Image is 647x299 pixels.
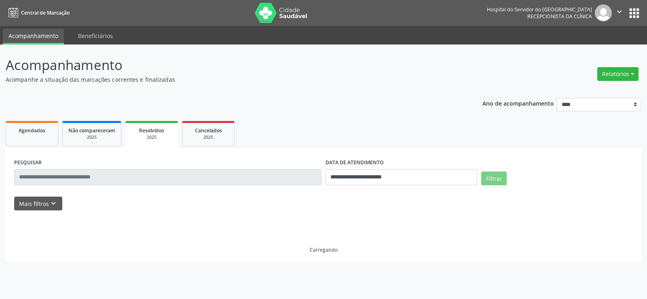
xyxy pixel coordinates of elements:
[481,172,507,185] button: Filtrar
[597,67,639,81] button: Relatórios
[68,127,115,134] span: Não compareceram
[21,9,70,16] span: Central de Marcação
[310,246,338,253] div: Carregando
[627,6,641,20] button: apps
[14,157,42,169] label: PESQUISAR
[131,134,172,140] div: 2025
[14,197,62,211] button: Mais filtroskeyboard_arrow_down
[19,127,45,134] span: Agendados
[49,199,58,208] i: keyboard_arrow_down
[188,134,228,140] div: 2025
[615,7,624,16] i: 
[612,4,627,21] button: 
[595,4,612,21] img: img
[6,75,450,84] p: Acompanhe a situação das marcações correntes e finalizadas
[72,29,118,43] a: Beneficiários
[326,157,384,169] label: DATA DE ATENDIMENTO
[527,13,592,20] span: Recepcionista da clínica
[195,127,222,134] span: Cancelados
[6,55,450,75] p: Acompanhamento
[139,127,164,134] span: Resolvidos
[6,6,70,19] a: Central de Marcação
[3,29,64,45] a: Acompanhamento
[487,6,592,13] div: Hospital do Servidor do [GEOGRAPHIC_DATA]
[68,134,115,140] div: 2025
[482,98,554,108] p: Ano de acompanhamento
